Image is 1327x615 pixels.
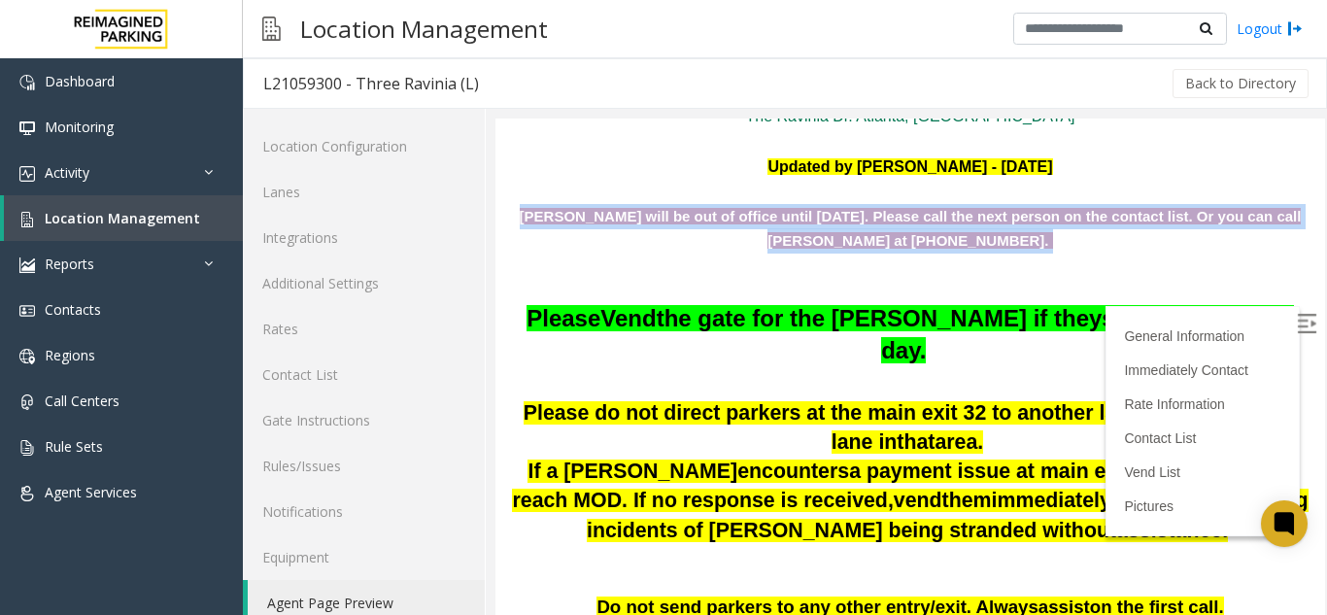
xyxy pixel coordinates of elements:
[242,341,354,364] span: encounters
[243,397,485,443] a: Gate Instructions
[161,187,607,213] span: the gate for the [PERSON_NAME] if they
[19,75,35,90] img: 'icon'
[243,306,485,352] a: Rates
[629,380,678,395] a: Pictures
[1237,18,1303,39] a: Logout
[19,303,35,319] img: 'icon'
[621,400,727,424] span: assistance
[31,187,105,213] span: Please
[28,283,645,306] span: Please do not direct parkers at the main exit 32 to another lane
[19,120,35,136] img: 'icon'
[105,187,160,213] span: Vend
[45,163,89,182] span: Activity
[45,255,94,273] span: Reports
[45,437,103,456] span: Rule Sets
[543,478,595,498] span: assist
[727,400,732,424] span: .
[336,283,801,335] span: This is the only lane in
[243,352,485,397] a: Contact List
[243,123,485,169] a: Location Configuration
[19,166,35,182] img: 'icon'
[629,278,730,293] a: Rate Information
[45,118,114,136] span: Monitoring
[667,187,682,214] span: it
[45,300,101,319] span: Contacts
[45,392,119,410] span: Call Centers
[398,370,447,394] span: vend
[243,534,485,580] a: Equipment
[386,187,799,245] span: their last day.
[19,349,35,364] img: 'icon'
[606,187,661,213] span: state
[682,187,701,213] span: is
[243,169,485,215] a: Lanes
[595,478,729,498] span: on the first call.
[629,346,685,361] a: Vend List
[32,341,242,364] span: If a [PERSON_NAME]
[4,195,243,241] a: Location Management
[290,5,558,52] h3: Location Management
[45,72,115,90] span: Dashboard
[19,257,35,273] img: 'icon'
[243,215,485,260] a: Integrations
[243,260,485,306] a: Additional Settings
[45,209,200,227] span: Location Management
[629,244,753,259] a: Immediately Contact
[19,394,35,410] img: 'icon'
[45,346,95,364] span: Regions
[243,443,485,489] a: Rules/Issues
[19,440,35,456] img: 'icon'
[272,40,557,56] span: Updated by [PERSON_NAME] - [DATE]
[1173,69,1309,98] button: Back to Directory
[263,71,479,96] div: L21059300 - Three Ravinia (L)
[262,5,281,52] img: pageIcon
[496,370,616,393] span: immediately
[19,212,35,227] img: 'icon'
[243,489,485,534] a: Notifications
[629,210,749,225] a: General Information
[1287,18,1303,39] img: logout
[801,195,821,215] img: Open/Close Sidebar Menu
[19,486,35,501] img: 'icon'
[101,478,542,498] span: Do not send parkers to any other entry/exit. Always
[447,370,496,393] span: them
[45,483,137,501] span: Agent Services
[24,89,642,106] span: [PERSON_NAME] will be out of office until [DATE]. Please call the next person on the con
[401,312,439,336] span: that
[17,341,797,393] span: a payment issue at main exit 32, please try to reach MOD. If no response is received,
[91,370,813,423] span: to prevent recurring incidents of [PERSON_NAME] being stranded without
[629,312,700,327] a: Contact List
[439,312,488,335] span: area.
